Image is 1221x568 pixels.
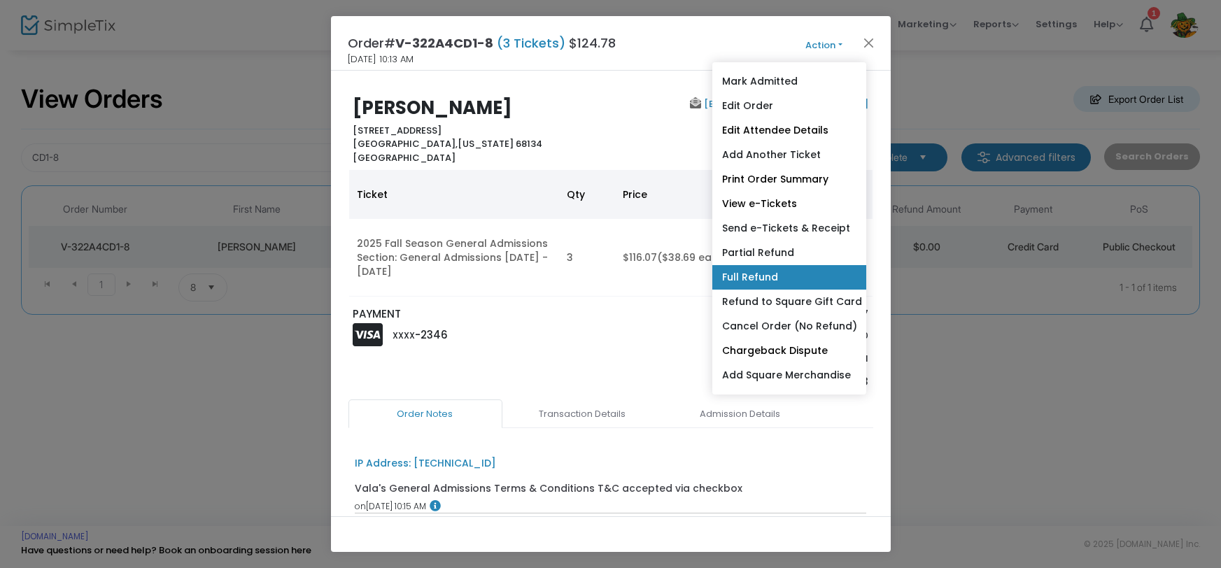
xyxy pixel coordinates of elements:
[712,94,866,118] a: Edit Order
[494,34,570,52] span: (3 Tickets)
[684,306,803,320] p: Sub total
[396,34,494,52] span: V-322A4CD1-8
[712,216,866,241] a: Send e-Tickets & Receipt
[684,374,803,390] p: Order Total
[712,363,866,388] a: Add Square Merchandise
[684,329,803,343] p: Service Fee Total
[506,399,660,429] a: Transaction Details
[348,34,616,52] h4: Order# $124.78
[615,219,748,297] td: $116.07
[615,170,748,219] th: Price
[355,456,496,471] div: IP Address: [TECHNICAL_ID]
[782,38,866,53] button: Action
[658,250,730,264] span: ($38.69 each)
[859,34,877,52] button: Close
[701,97,868,111] a: [EMAIL_ADDRESS][DOMAIN_NAME]
[393,329,415,341] span: XXXX
[712,143,866,167] a: Add Another Ticket
[559,170,615,219] th: Qty
[349,170,873,297] div: Data table
[712,241,866,265] a: Partial Refund
[353,124,542,164] b: [STREET_ADDRESS] [US_STATE] 68134 [GEOGRAPHIC_DATA]
[355,481,742,496] div: Vala's General Admissions Terms & Conditions T&C accepted via checkbox
[559,219,615,297] td: 3
[712,339,866,363] a: Chargeback Dispute
[348,399,502,429] a: Order Notes
[712,290,866,314] a: Refund to Square Gift Card
[415,327,448,342] span: -2346
[353,306,604,322] p: PAYMENT
[712,265,866,290] a: Full Refund
[712,314,866,339] a: Cancel Order (No Refund)
[712,69,866,94] a: Mark Admitted
[663,399,817,429] a: Admission Details
[353,137,458,150] span: [GEOGRAPHIC_DATA],
[355,500,366,512] span: on
[349,219,559,297] td: 2025 Fall Season General Admissions Section: General Admissions [DATE] - [DATE]
[684,352,803,366] p: Tax Total
[712,118,866,143] a: Edit Attendee Details
[349,170,559,219] th: Ticket
[712,167,866,192] a: Print Order Summary
[348,52,414,66] span: [DATE] 10:13 AM
[353,95,512,120] b: [PERSON_NAME]
[355,500,866,513] div: [DATE] 10:15 AM
[712,192,866,216] a: View e-Tickets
